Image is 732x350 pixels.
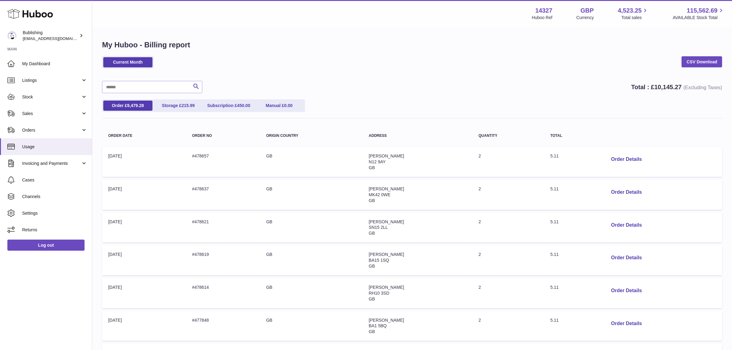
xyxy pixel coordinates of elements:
[186,128,260,144] th: Order no
[544,128,600,144] th: Total
[532,15,552,21] div: Huboo Ref
[260,245,363,275] td: GB
[186,180,260,210] td: #478637
[186,213,260,243] td: #478621
[606,153,647,166] button: Order Details
[22,94,81,100] span: Stock
[369,225,388,230] span: SN15 2LL
[621,15,649,21] span: Total sales
[186,147,260,177] td: #478657
[550,252,559,257] span: 5.11
[102,278,186,308] td: [DATE]
[550,285,559,290] span: 5.11
[186,278,260,308] td: #478614
[606,284,647,297] button: Order Details
[369,285,404,290] span: [PERSON_NAME]
[369,153,404,158] span: [PERSON_NAME]
[535,6,552,15] strong: 14327
[22,61,87,67] span: My Dashboard
[23,36,90,41] span: [EMAIL_ADDRESS][DOMAIN_NAME]
[369,264,375,268] span: GB
[102,213,186,243] td: [DATE]
[260,278,363,308] td: GB
[673,15,725,21] span: AVAILABLE Stock Total
[102,311,186,341] td: [DATE]
[7,240,85,251] a: Log out
[631,84,722,90] strong: Total : £
[22,194,87,200] span: Channels
[154,101,203,111] a: Storage £215.99
[102,40,722,50] h1: My Huboo - Billing report
[22,78,81,83] span: Listings
[186,245,260,275] td: #478619
[22,210,87,216] span: Settings
[683,85,722,90] span: (Excluding Taxes)
[23,30,78,42] div: Bublishing
[369,198,375,203] span: GB
[369,219,404,224] span: [PERSON_NAME]
[369,186,404,191] span: [PERSON_NAME]
[369,329,375,334] span: GB
[576,15,594,21] div: Currency
[362,128,472,144] th: Address
[22,227,87,233] span: Returns
[473,245,544,275] td: 2
[473,180,544,210] td: 2
[550,318,559,323] span: 5.11
[102,245,186,275] td: [DATE]
[369,159,386,164] span: N12 9AY
[369,165,375,170] span: GB
[22,111,81,117] span: Sales
[22,127,81,133] span: Orders
[260,180,363,210] td: GB
[102,147,186,177] td: [DATE]
[606,317,647,330] button: Order Details
[618,6,642,15] span: 4,523.25
[284,103,292,108] span: 0.00
[22,177,87,183] span: Cases
[550,153,559,158] span: 5.11
[687,6,718,15] span: 115,562.69
[260,311,363,341] td: GB
[369,252,404,257] span: [PERSON_NAME]
[473,278,544,308] td: 2
[103,101,152,111] a: Order £9,479.28
[606,219,647,232] button: Order Details
[22,144,87,150] span: Usage
[103,57,152,67] a: Current Month
[255,101,304,111] a: Manual £0.00
[369,291,389,296] span: RH10 3SD
[127,103,144,108] span: 9,479.28
[369,192,390,197] span: MK42 0WE
[618,6,649,21] a: 4,523.25 Total sales
[654,84,682,90] span: 10,145.27
[369,296,375,301] span: GB
[473,128,544,144] th: Quantity
[369,258,389,263] span: BA15 1SQ
[580,6,594,15] strong: GBP
[473,147,544,177] td: 2
[682,56,722,67] a: CSV Download
[550,186,559,191] span: 5.11
[606,252,647,264] button: Order Details
[102,180,186,210] td: [DATE]
[473,213,544,243] td: 2
[237,103,250,108] span: 450.00
[204,101,253,111] a: Subscription £450.00
[181,103,195,108] span: 215.99
[260,128,363,144] th: Origin Country
[473,311,544,341] td: 2
[369,231,375,236] span: GB
[102,128,186,144] th: Order Date
[550,219,559,224] span: 5.11
[606,186,647,199] button: Order Details
[22,161,81,166] span: Invoicing and Payments
[369,318,404,323] span: [PERSON_NAME]
[260,213,363,243] td: GB
[260,147,363,177] td: GB
[7,31,17,40] img: internalAdmin-14327@internal.huboo.com
[369,323,386,328] span: BA1 5BQ
[673,6,725,21] a: 115,562.69 AVAILABLE Stock Total
[186,311,260,341] td: #477848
